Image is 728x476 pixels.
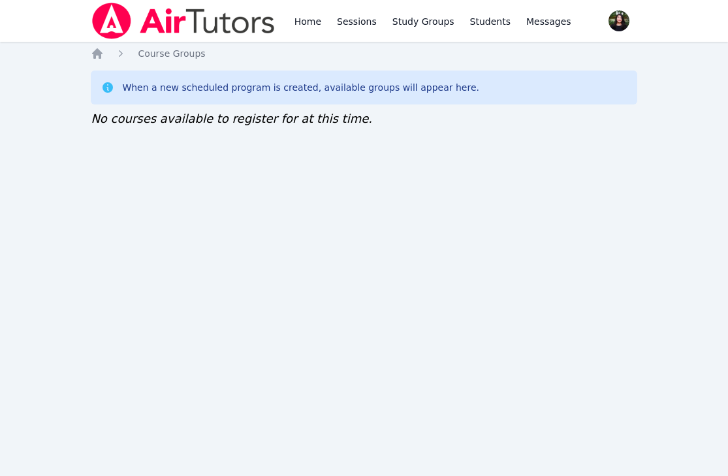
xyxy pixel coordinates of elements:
[91,3,276,39] img: Air Tutors
[91,112,372,125] span: No courses available to register for at this time.
[138,47,205,60] a: Course Groups
[526,15,571,28] span: Messages
[138,48,205,59] span: Course Groups
[122,81,479,94] div: When a new scheduled program is created, available groups will appear here.
[91,47,637,60] nav: Breadcrumb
